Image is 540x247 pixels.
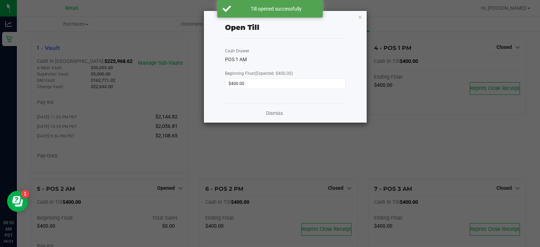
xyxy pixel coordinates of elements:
[235,5,317,12] div: Till opened successfully
[225,22,259,33] div: Open Till
[21,190,29,198] iframe: Resource center unread badge
[266,110,283,117] a: Dismiss
[225,56,346,63] div: POS 1 AM
[7,191,28,212] iframe: Resource center
[225,71,293,76] span: Beginning Float
[255,71,293,76] span: (Expected: $400.00)
[225,48,249,54] label: Cash Drawer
